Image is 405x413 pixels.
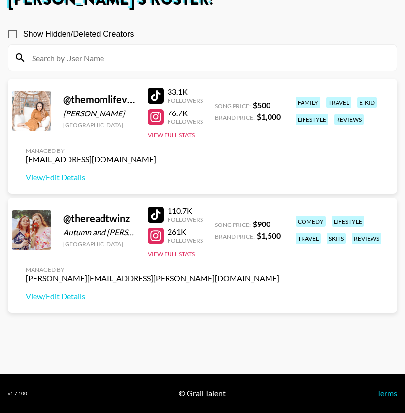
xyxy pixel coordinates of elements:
[148,250,195,258] button: View Full Stats
[253,100,270,110] strong: $ 500
[148,131,195,139] button: View Full Stats
[26,291,279,301] a: View/Edit Details
[257,112,281,121] strong: $ 1,000
[26,172,156,182] a: View/Edit Details
[327,233,346,244] div: skits
[296,233,321,244] div: travel
[63,93,136,106] div: @ themomlifevlogs
[215,233,255,240] span: Brand Price:
[334,114,364,125] div: reviews
[257,231,281,240] strong: $ 1,500
[168,227,203,237] div: 261K
[168,118,203,125] div: Followers
[215,114,255,121] span: Brand Price:
[63,121,136,129] div: [GEOGRAPHIC_DATA]
[296,216,326,227] div: comedy
[26,50,391,66] input: Search by User Name
[8,390,27,397] div: v 1.7.100
[215,102,251,110] span: Song Price:
[253,219,270,228] strong: $ 900
[63,109,136,118] div: [PERSON_NAME]
[168,97,203,104] div: Followers
[357,97,377,108] div: e-kid
[168,237,203,244] div: Followers
[296,97,320,108] div: family
[63,212,136,225] div: @ thereadtwinz
[377,388,397,398] a: Terms
[168,206,203,216] div: 110.7K
[23,28,134,40] span: Show Hidden/Deleted Creators
[215,221,251,228] span: Song Price:
[26,273,279,283] div: [PERSON_NAME][EMAIL_ADDRESS][PERSON_NAME][DOMAIN_NAME]
[63,240,136,248] div: [GEOGRAPHIC_DATA]
[26,147,156,154] div: Managed By
[326,97,351,108] div: travel
[168,216,203,223] div: Followers
[296,114,328,125] div: lifestyle
[332,216,364,227] div: lifestyle
[179,388,226,398] div: © Grail Talent
[168,108,203,118] div: 76.7K
[63,227,136,237] div: Autumn and [PERSON_NAME]
[168,87,203,97] div: 33.1K
[26,154,156,164] div: [EMAIL_ADDRESS][DOMAIN_NAME]
[352,233,381,244] div: reviews
[26,266,279,273] div: Managed By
